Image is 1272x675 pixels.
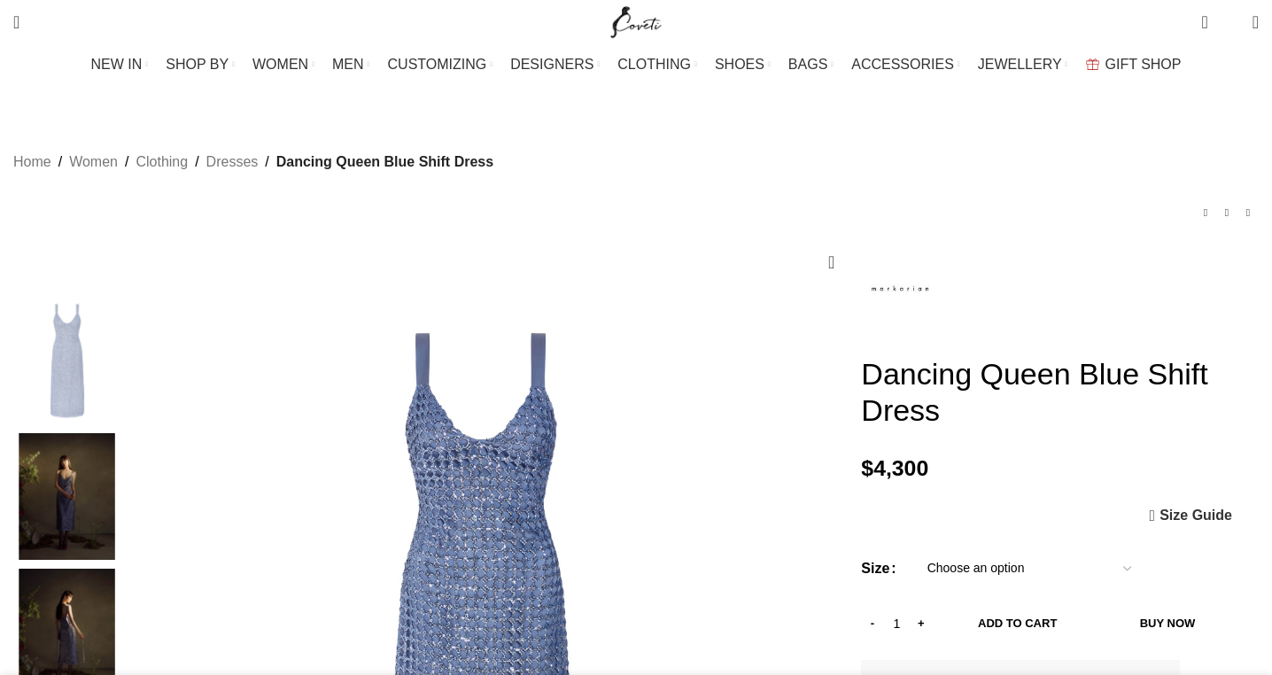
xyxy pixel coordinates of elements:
label: Size [861,557,896,580]
a: Search [4,4,28,40]
a: Previous product [1195,202,1216,223]
div: My Wishlist [1222,4,1239,40]
input: - [861,605,883,642]
span: JEWELLERY [978,56,1062,73]
a: ACCESSORIES [851,47,960,82]
a: JEWELLERY [978,47,1068,82]
a: MEN [332,47,369,82]
span: $ [861,456,873,480]
img: Markarian [861,250,941,330]
a: SHOP BY [166,47,235,82]
a: DESIGNERS [510,47,600,82]
button: Buy now [1103,605,1232,642]
input: + [910,605,932,642]
a: Dresses [206,151,259,174]
div: Main navigation [4,47,1268,82]
a: SHOES [715,47,771,82]
input: Product quantity [883,605,910,642]
bdi: 4,300 [861,456,928,480]
a: 0 [1192,4,1216,40]
a: Site logo [607,13,666,28]
a: Clothing [136,151,188,174]
img: Markarian dress [13,433,121,560]
span: Size Guide [1160,508,1232,523]
span: GIFT SHOP [1105,56,1182,73]
span: CLOTHING [617,56,691,73]
span: BAGS [788,56,827,73]
a: Size Guide [1149,508,1232,524]
span: 0 [1203,9,1216,22]
a: CUSTOMIZING [388,47,493,82]
h1: Dancing Queen Blue Shift Dress [861,356,1259,429]
a: Next product [1237,202,1259,223]
span: NEW IN [91,56,143,73]
a: NEW IN [91,47,149,82]
span: Dancing Queen Blue Shift Dress [276,151,493,174]
a: Home [13,151,51,174]
a: GIFT SHOP [1086,47,1182,82]
button: Add to cart [941,605,1094,642]
span: ACCESSORIES [851,56,954,73]
a: BAGS [788,47,834,82]
a: CLOTHING [617,47,697,82]
nav: Breadcrumb [13,151,493,174]
span: CUSTOMIZING [388,56,487,73]
span: 0 [1225,18,1238,31]
img: Markarian [13,298,121,424]
a: Women [69,151,118,174]
a: WOMEN [252,47,314,82]
img: GiftBag [1086,58,1099,70]
span: DESIGNERS [510,56,593,73]
span: SHOES [715,56,764,73]
span: WOMEN [252,56,308,73]
span: SHOP BY [166,56,229,73]
span: MEN [332,56,364,73]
